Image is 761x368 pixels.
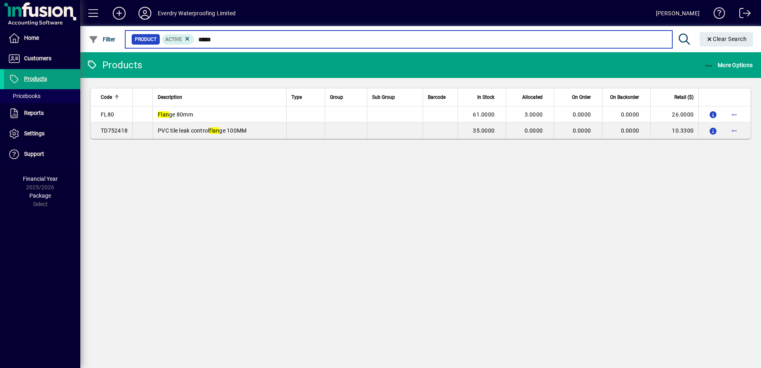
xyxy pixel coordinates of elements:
[158,93,182,102] span: Description
[135,35,157,43] span: Product
[158,127,246,134] span: PVC tile leak control ge 100MM
[728,108,741,121] button: More options
[158,7,236,20] div: Everdry Waterproofing Limited
[24,130,45,137] span: Settings
[728,124,741,137] button: More options
[209,127,219,134] em: flan
[8,93,41,99] span: Pricebooks
[29,192,51,199] span: Package
[656,7,700,20] div: [PERSON_NAME]
[573,111,591,118] span: 0.0000
[330,93,343,102] span: Group
[463,93,502,102] div: In Stock
[4,144,80,164] a: Support
[24,55,51,61] span: Customers
[473,127,494,134] span: 35.0000
[4,28,80,48] a: Home
[522,93,543,102] span: Allocated
[158,111,193,118] span: ge 80mm
[610,93,639,102] span: On Backorder
[24,35,39,41] span: Home
[473,111,494,118] span: 61.0000
[87,32,118,47] button: Filter
[4,124,80,144] a: Settings
[674,93,694,102] span: Retail ($)
[525,111,543,118] span: 3.0000
[559,93,598,102] div: On Order
[24,76,47,82] span: Products
[607,93,646,102] div: On Backorder
[372,93,418,102] div: Sub Group
[132,6,158,20] button: Profile
[702,58,755,72] button: More Options
[733,2,751,28] a: Logout
[101,127,128,134] span: TD752418
[24,110,44,116] span: Reports
[4,89,80,103] a: Pricebooks
[330,93,362,102] div: Group
[86,59,142,72] div: Products
[428,93,453,102] div: Barcode
[158,111,169,118] em: Flan
[525,127,543,134] span: 0.0000
[165,37,182,42] span: Active
[372,93,395,102] span: Sub Group
[650,106,698,123] td: 26.0000
[572,93,591,102] span: On Order
[706,36,747,42] span: Clear Search
[158,93,281,102] div: Description
[23,176,58,182] span: Financial Year
[291,93,320,102] div: Type
[162,34,194,45] mat-chip: Activation Status: Active
[89,36,116,43] span: Filter
[4,49,80,69] a: Customers
[621,127,639,134] span: 0.0000
[101,111,114,118] span: FL80
[573,127,591,134] span: 0.0000
[704,62,753,68] span: More Options
[106,6,132,20] button: Add
[650,123,698,139] td: 10.3300
[708,2,725,28] a: Knowledge Base
[511,93,550,102] div: Allocated
[101,93,112,102] span: Code
[621,111,639,118] span: 0.0000
[4,103,80,123] a: Reports
[700,32,753,47] button: Clear
[477,93,494,102] span: In Stock
[428,93,446,102] span: Barcode
[291,93,302,102] span: Type
[24,151,44,157] span: Support
[101,93,128,102] div: Code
